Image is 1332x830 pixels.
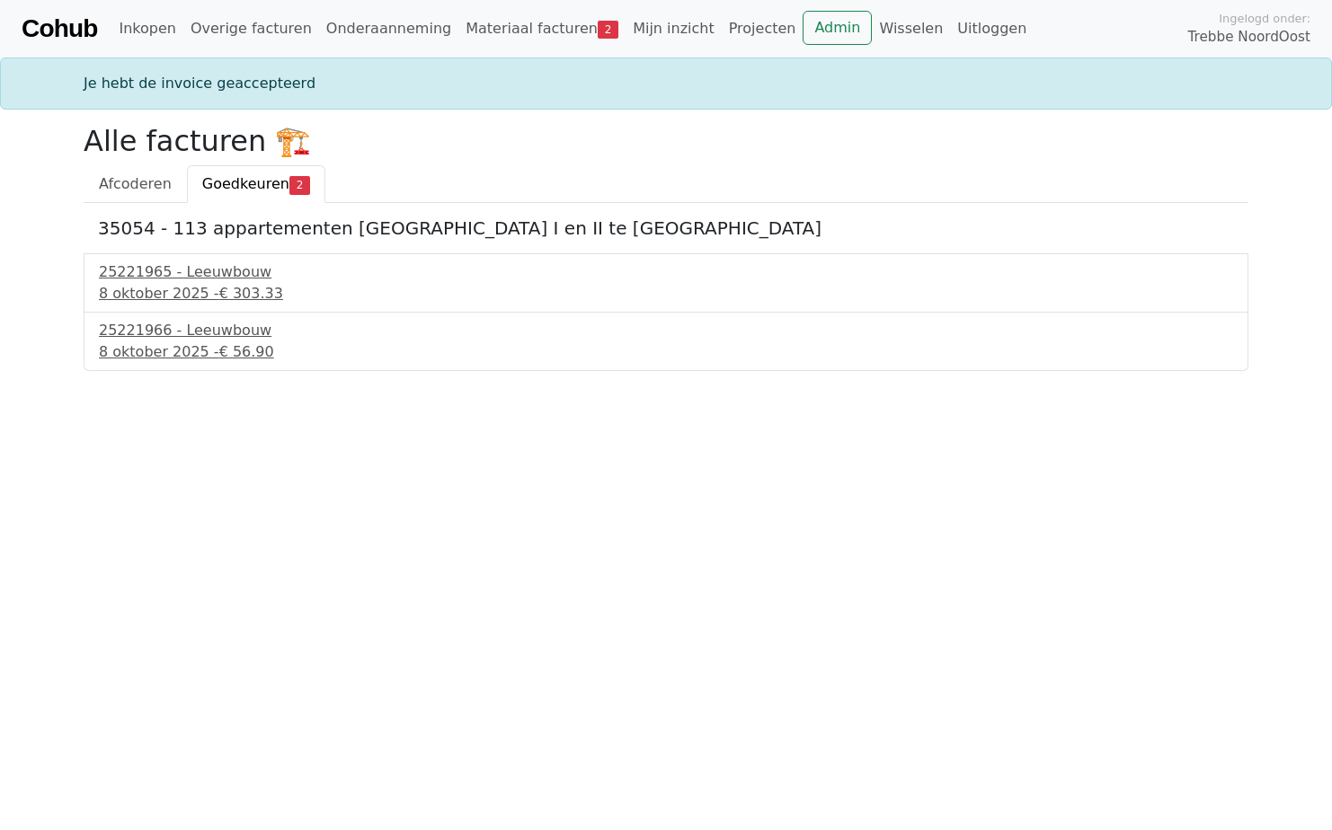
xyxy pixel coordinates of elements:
[319,11,458,47] a: Onderaanneming
[872,11,950,47] a: Wisselen
[73,73,1259,94] div: Je hebt de invoice geaccepteerd
[598,21,618,39] span: 2
[99,283,1233,305] div: 8 oktober 2025 -
[202,175,289,192] span: Goedkeuren
[1219,10,1310,27] span: Ingelogd onder:
[99,341,1233,363] div: 8 oktober 2025 -
[99,261,1233,305] a: 25221965 - Leeuwbouw8 oktober 2025 -€ 303.33
[99,261,1233,283] div: 25221965 - Leeuwbouw
[722,11,804,47] a: Projecten
[1188,27,1310,48] span: Trebbe NoordOost
[183,11,319,47] a: Overige facturen
[99,320,1233,363] a: 25221966 - Leeuwbouw8 oktober 2025 -€ 56.90
[626,11,722,47] a: Mijn inzicht
[187,165,325,203] a: Goedkeuren2
[111,11,182,47] a: Inkopen
[99,320,1233,341] div: 25221966 - Leeuwbouw
[22,7,97,50] a: Cohub
[99,175,172,192] span: Afcoderen
[84,165,187,203] a: Afcoderen
[98,217,1234,239] h5: 35054 - 113 appartementen [GEOGRAPHIC_DATA] I en II te [GEOGRAPHIC_DATA]
[458,11,626,47] a: Materiaal facturen2
[289,176,310,194] span: 2
[219,343,274,360] span: € 56.90
[950,11,1034,47] a: Uitloggen
[219,285,283,302] span: € 303.33
[803,11,872,45] a: Admin
[84,124,1248,158] h2: Alle facturen 🏗️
